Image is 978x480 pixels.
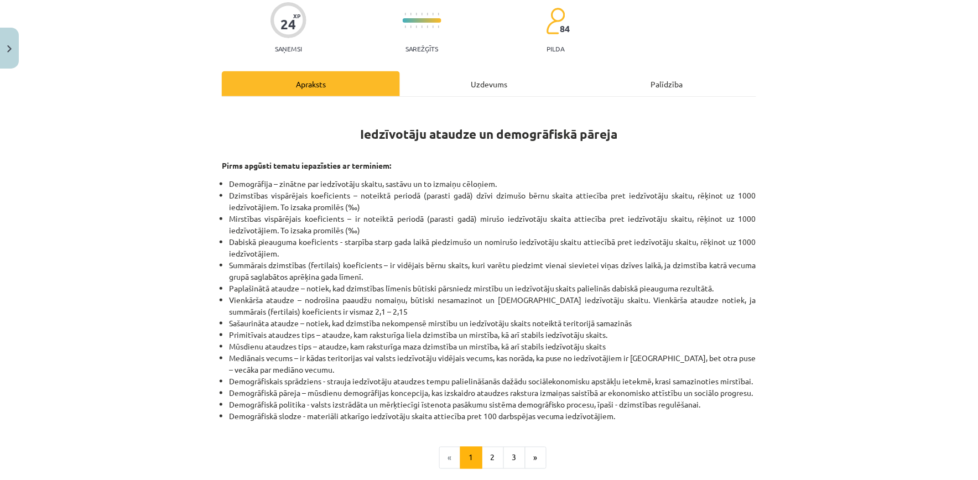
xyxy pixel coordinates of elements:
nav: Page navigation example [222,447,756,469]
li: Demogrāfiskā slodze - materiāli atkarīgo iedzīvotāju skaita attiecība pret 100 darbspējas vecuma ... [229,410,756,422]
li: Sašaurināta ataudze – notiek, kad dzimstība nekompensē mirstību un iedzīvotāju skaits noteiktā te... [229,317,756,329]
strong: Iedzīvotāju ataudze un demogrāfiskā pāreja [360,126,618,142]
img: icon-short-line-57e1e144782c952c97e751825c79c345078a6d821885a25fce030b3d8c18986b.svg [410,25,412,28]
p: pilda [547,45,565,53]
li: Demogrāfiskais sprādziens - strauja iedzīvotāju ataudzes tempu palielināšanās dažādu sociālekonom... [229,375,756,387]
div: Uzdevums [400,71,578,96]
p: Saņemsi [270,45,306,53]
p: Sarežģīts [406,45,439,53]
li: Primitīvais ataudzes tips – ataudze, kam raksturīga liela dzimstība un mirstība, kā arī stabils i... [229,329,756,341]
li: Demogrāfija – zinātne par iedzīvotāju skaitu, sastāvu un to izmaiņu cēloņiem. [229,178,756,190]
div: Palīdzība [578,71,756,96]
img: icon-short-line-57e1e144782c952c97e751825c79c345078a6d821885a25fce030b3d8c18986b.svg [438,13,439,15]
li: Mūsdienu ataudzes tips – ataudze, kam raksturīga maza dzimstība un mirstība, kā arī stabils iedzī... [229,341,756,352]
img: icon-short-line-57e1e144782c952c97e751825c79c345078a6d821885a25fce030b3d8c18986b.svg [416,25,417,28]
li: Demogrāfiskā pāreja – mūsdienu demogrāfijas koncepcija, kas izskaidro ataudzes rakstura izmaiņas ... [229,387,756,399]
strong: Pirms apgūsti tematu iepazīsties ar terminiem: [222,160,391,170]
li: Mediānais vecums – ir kādas teritorijas vai valsts iedzīvotāju vidējais vecums, kas norāda, ka pu... [229,352,756,375]
img: icon-short-line-57e1e144782c952c97e751825c79c345078a6d821885a25fce030b3d8c18986b.svg [416,13,417,15]
span: 84 [560,24,570,34]
li: Dabiskā pieauguma koeficients - starpība starp gada laikā piedzimušo un nomirušo iedzīvotāju skai... [229,236,756,259]
img: icon-short-line-57e1e144782c952c97e751825c79c345078a6d821885a25fce030b3d8c18986b.svg [433,13,434,15]
li: Paplašinātā ataudze – notiek, kad dzimstības līmenis būtiski pārsniedz mirstību un iedzīvotāju sk... [229,283,756,294]
li: Summārais dzimstības (fertilais) koeficients – ir vidējais bērnu skaits, kuri varētu piedzimt vie... [229,259,756,283]
div: 24 [281,17,296,32]
li: Vienkārša ataudze – nodrošina paaudžu nomaiņu, būtiski nesamazinot un [DEMOGRAPHIC_DATA] iedzīvot... [229,294,756,317]
img: icon-short-line-57e1e144782c952c97e751825c79c345078a6d821885a25fce030b3d8c18986b.svg [422,13,423,15]
img: icon-short-line-57e1e144782c952c97e751825c79c345078a6d821885a25fce030b3d8c18986b.svg [410,13,412,15]
li: Dzimstības vispārējais koeficients – noteiktā periodā (parasti gadā) dzīvi dzimušo bērnu skaita a... [229,190,756,213]
li: Mirstības vispārējais koeficients – ir noteiktā periodā (parasti gadā) mirušo iedzīvotāju skaita ... [229,213,756,236]
button: 1 [460,447,482,469]
img: icon-short-line-57e1e144782c952c97e751825c79c345078a6d821885a25fce030b3d8c18986b.svg [433,25,434,28]
span: XP [293,13,300,19]
img: icon-short-line-57e1e144782c952c97e751825c79c345078a6d821885a25fce030b3d8c18986b.svg [427,25,428,28]
img: icon-short-line-57e1e144782c952c97e751825c79c345078a6d821885a25fce030b3d8c18986b.svg [405,13,406,15]
button: 3 [503,447,526,469]
button: » [525,447,547,469]
img: icon-close-lesson-0947bae3869378f0d4975bcd49f059093ad1ed9edebbc8119c70593378902aed.svg [7,45,12,53]
button: 2 [482,447,504,469]
div: Apraksts [222,71,400,96]
img: icon-short-line-57e1e144782c952c97e751825c79c345078a6d821885a25fce030b3d8c18986b.svg [422,25,423,28]
img: icon-short-line-57e1e144782c952c97e751825c79c345078a6d821885a25fce030b3d8c18986b.svg [405,25,406,28]
img: icon-short-line-57e1e144782c952c97e751825c79c345078a6d821885a25fce030b3d8c18986b.svg [427,13,428,15]
img: students-c634bb4e5e11cddfef0936a35e636f08e4e9abd3cc4e673bd6f9a4125e45ecb1.svg [546,7,565,35]
li: Demogrāfiskā politika - valsts izstrādāta un mērķtiecīgi īstenota pasākumu sistēma demogrāfisko p... [229,399,756,410]
img: icon-short-line-57e1e144782c952c97e751825c79c345078a6d821885a25fce030b3d8c18986b.svg [438,25,439,28]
